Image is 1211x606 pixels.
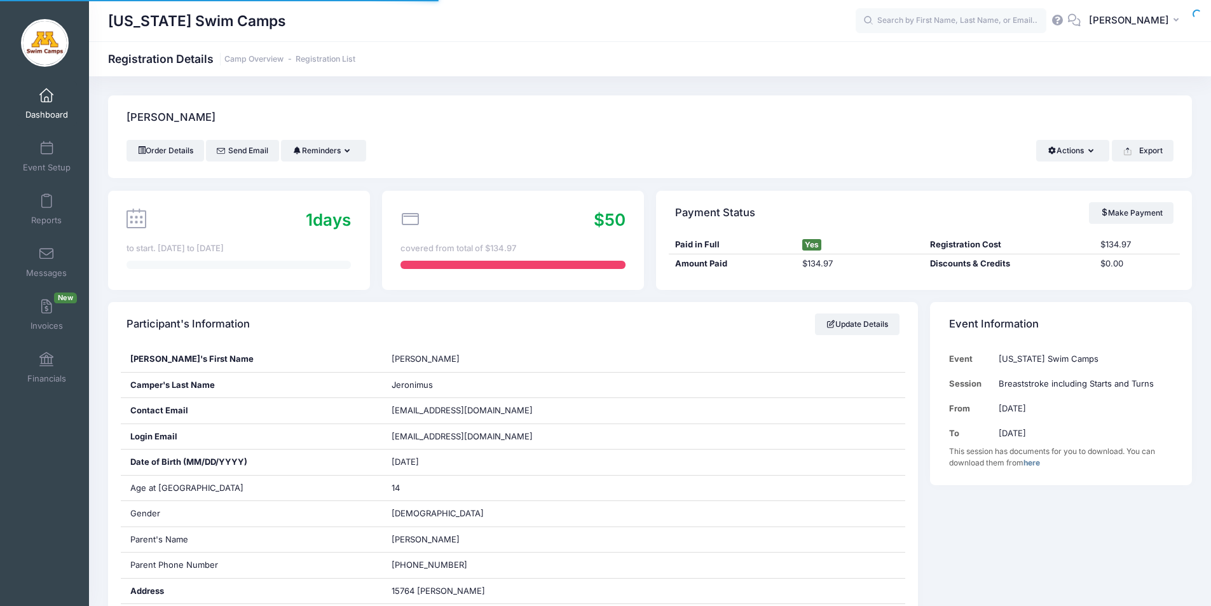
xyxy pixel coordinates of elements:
[392,560,467,570] span: [PHONE_NUMBER]
[121,476,383,501] div: Age at [GEOGRAPHIC_DATA]
[17,81,77,126] a: Dashboard
[949,371,992,396] td: Session
[400,242,625,255] div: covered from total of $134.97
[392,586,485,596] span: 15764 [PERSON_NAME]
[26,268,67,279] span: Messages
[392,534,460,544] span: [PERSON_NAME]
[924,258,1095,270] div: Discounts & Credits
[121,553,383,578] div: Parent Phone Number
[17,240,77,284] a: Messages
[392,405,533,415] span: [EMAIL_ADDRESS][DOMAIN_NAME]
[1095,258,1180,270] div: $0.00
[992,421,1173,446] td: [DATE]
[669,238,797,251] div: Paid in Full
[949,347,992,371] td: Event
[949,306,1039,343] h4: Event Information
[856,8,1046,34] input: Search by First Name, Last Name, or Email...
[802,239,821,251] span: Yes
[25,109,68,120] span: Dashboard
[392,508,484,518] span: [DEMOGRAPHIC_DATA]
[17,345,77,390] a: Financials
[392,380,433,390] span: Jeronimus
[23,162,71,173] span: Event Setup
[1089,13,1169,27] span: [PERSON_NAME]
[1112,140,1173,162] button: Export
[296,55,355,64] a: Registration List
[127,100,216,136] h4: [PERSON_NAME]
[27,373,66,384] span: Financials
[992,396,1173,421] td: [DATE]
[949,396,992,421] td: From
[669,258,797,270] div: Amount Paid
[1089,202,1173,224] a: Make Payment
[306,207,351,232] div: days
[121,527,383,553] div: Parent's Name
[121,373,383,398] div: Camper's Last Name
[392,430,551,443] span: [EMAIL_ADDRESS][DOMAIN_NAME]
[992,347,1173,371] td: [US_STATE] Swim Camps
[17,134,77,179] a: Event Setup
[797,258,924,270] div: $134.97
[1095,238,1180,251] div: $134.97
[224,55,284,64] a: Camp Overview
[127,306,250,343] h4: Participant's Information
[306,210,313,230] span: 1
[949,446,1173,469] div: This session has documents for you to download. You can download them from
[924,238,1095,251] div: Registration Cost
[675,195,755,231] h4: Payment Status
[392,483,400,493] span: 14
[992,371,1173,396] td: Breaststroke including Starts and Turns
[108,6,286,36] h1: [US_STATE] Swim Camps
[815,313,900,335] a: Update Details
[121,424,383,450] div: Login Email
[121,450,383,475] div: Date of Birth (MM/DD/YYYY)
[21,19,69,67] img: Minnesota Swim Camps
[31,320,63,331] span: Invoices
[121,398,383,424] div: Contact Email
[1081,6,1192,36] button: [PERSON_NAME]
[31,215,62,226] span: Reports
[121,579,383,604] div: Address
[54,293,77,303] span: New
[17,187,77,231] a: Reports
[206,140,279,162] a: Send Email
[594,210,626,230] span: $50
[281,140,366,162] button: Reminders
[1036,140,1109,162] button: Actions
[108,52,355,65] h1: Registration Details
[392,354,460,364] span: [PERSON_NAME]
[121,501,383,527] div: Gender
[127,140,204,162] a: Order Details
[17,293,77,337] a: InvoicesNew
[949,421,992,446] td: To
[127,242,351,255] div: to start. [DATE] to [DATE]
[392,457,419,467] span: [DATE]
[1023,458,1040,467] a: here
[121,347,383,372] div: [PERSON_NAME]'s First Name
